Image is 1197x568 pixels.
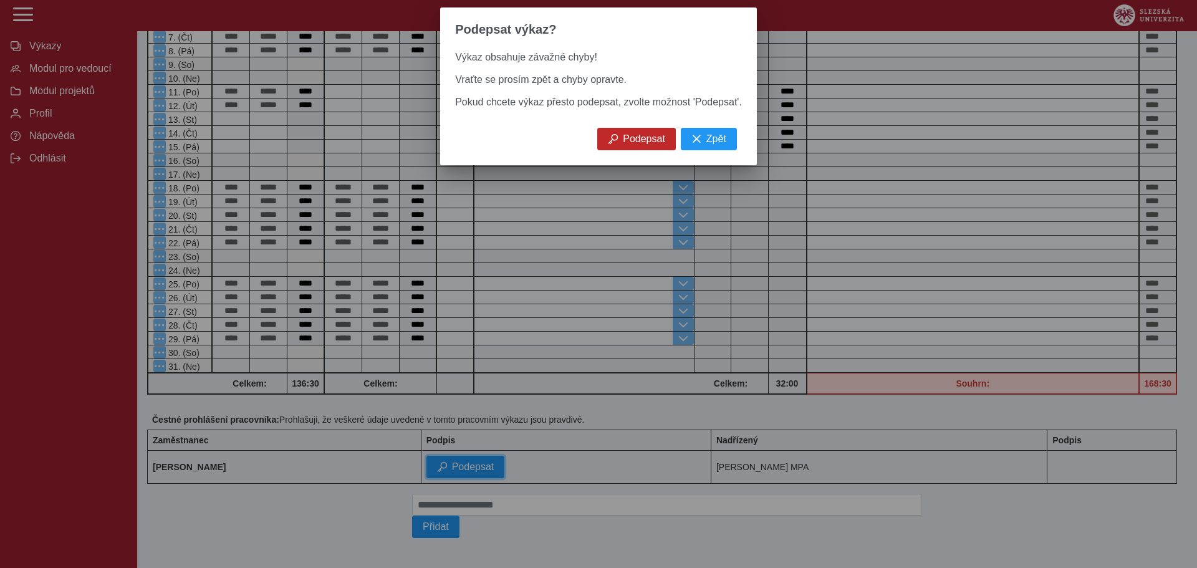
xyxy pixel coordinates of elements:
button: Zpět [681,128,737,150]
span: Zpět [706,133,726,145]
button: Podepsat [597,128,676,150]
span: Výkaz obsahuje závažné chyby! Vraťte se prosím zpět a chyby opravte. Pokud chcete výkaz přesto po... [455,52,742,107]
span: Podepsat výkaz? [455,22,556,37]
span: Podepsat [623,133,665,145]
